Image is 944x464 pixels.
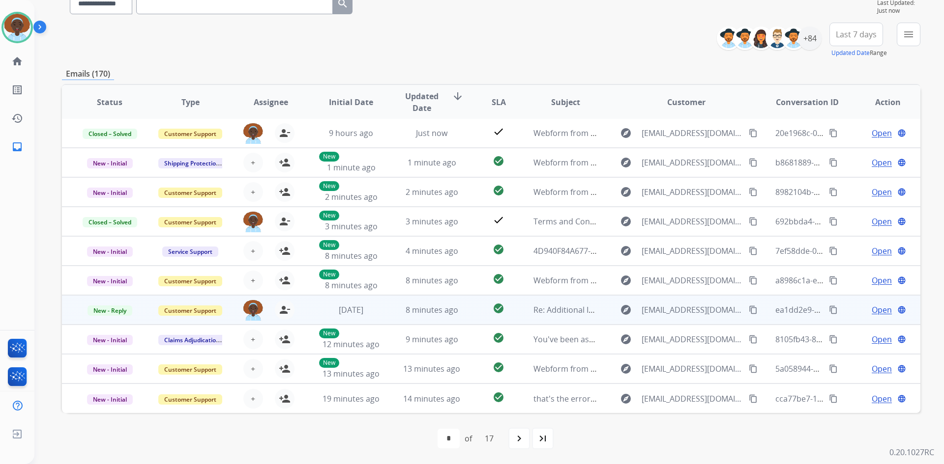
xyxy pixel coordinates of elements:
span: New - Initial [87,246,133,257]
span: Open [872,304,892,316]
span: [EMAIL_ADDRESS][DOMAIN_NAME] [642,393,743,405]
mat-icon: language [897,394,906,403]
mat-icon: content_copy [829,246,838,255]
mat-icon: language [897,217,906,226]
mat-icon: explore [620,245,632,257]
span: + [251,245,255,257]
mat-icon: person_remove [279,304,291,316]
span: a8986c1a-ebd2-454c-9954-41de341260a9 [775,275,927,286]
mat-icon: explore [620,274,632,286]
span: ea1dd2e9-405e-4c01-b1ab-a4a7571a40ee [775,304,928,315]
mat-icon: check_circle [493,273,504,285]
mat-icon: person_add [279,245,291,257]
mat-icon: person_add [279,157,291,168]
p: 0.20.1027RC [889,446,934,458]
span: New - Initial [87,276,133,286]
mat-icon: content_copy [829,305,838,314]
span: Initial Date [329,96,373,108]
mat-icon: last_page [537,433,549,444]
p: Emails (170) [62,68,114,80]
mat-icon: content_copy [829,188,838,196]
mat-icon: language [897,364,906,373]
span: New - Initial [87,158,133,168]
span: Open [872,186,892,198]
span: Just now [877,7,920,15]
mat-icon: explore [620,216,632,227]
span: Subject [551,96,580,108]
span: 7ef58dde-05ec-403d-a155-af3b2b58e17f [775,246,923,256]
mat-icon: check_circle [493,244,504,255]
span: Re: Additional Information Needed [533,304,662,315]
mat-icon: explore [620,304,632,316]
span: [EMAIL_ADDRESS][DOMAIN_NAME] [642,274,743,286]
mat-icon: person_add [279,274,291,286]
mat-icon: explore [620,393,632,405]
span: [EMAIL_ADDRESS][DOMAIN_NAME] [642,363,743,375]
button: + [243,182,263,202]
mat-icon: content_copy [749,305,758,314]
mat-icon: content_copy [749,129,758,137]
span: Webform from [EMAIL_ADDRESS][DOMAIN_NAME] on [DATE] [533,275,756,286]
span: Updated Date [400,90,444,114]
span: + [251,186,255,198]
span: 8 minutes ago [406,275,458,286]
button: Last 7 days [829,23,883,46]
mat-icon: person_remove [279,127,291,139]
span: [EMAIL_ADDRESS][DOMAIN_NAME] [642,245,743,257]
span: Assignee [254,96,288,108]
span: Customer Support [158,305,222,316]
mat-icon: content_copy [829,217,838,226]
span: New - Initial [87,335,133,345]
span: 1 minute ago [327,162,376,173]
span: Just now [416,128,447,138]
span: 9 hours ago [329,128,373,138]
mat-icon: explore [620,127,632,139]
img: agent-avatar [243,300,263,321]
span: [EMAIL_ADDRESS][DOMAIN_NAME] [642,216,743,227]
span: 5a058944-991d-487d-a580-36272e7dcc22 [775,363,927,374]
mat-icon: history [11,112,23,124]
mat-icon: content_copy [829,276,838,285]
mat-icon: inbox [11,141,23,153]
p: New [319,270,339,279]
span: Open [872,333,892,345]
mat-icon: menu [903,28,914,40]
button: + [243,271,263,290]
span: 12 minutes ago [323,339,380,350]
p: New [319,240,339,250]
mat-icon: home [11,55,23,67]
span: Open [872,393,892,405]
span: Customer Support [158,364,222,375]
mat-icon: language [897,188,906,196]
mat-icon: content_copy [749,335,758,344]
span: Conversation ID [776,96,839,108]
div: 17 [477,429,501,448]
span: Type [181,96,200,108]
p: New [319,152,339,162]
span: Customer Support [158,217,222,227]
mat-icon: check_circle [493,332,504,344]
mat-icon: arrow_downward [452,90,464,102]
span: Open [872,363,892,375]
mat-icon: content_copy [749,188,758,196]
mat-icon: content_copy [749,276,758,285]
span: 20e1968c-0714-4393-8dac-90b86346cb3e [775,128,927,138]
span: Customer Support [158,188,222,198]
span: Webform from [EMAIL_ADDRESS][DOMAIN_NAME] on [DATE] [533,157,756,168]
mat-icon: language [897,158,906,167]
span: 8105fb43-869f-446d-ac9f-08f32ad2e90b [775,334,920,345]
mat-icon: check_circle [493,302,504,314]
div: +84 [798,27,822,50]
span: Webform from [EMAIL_ADDRESS][DOMAIN_NAME] on [DATE] [533,187,756,197]
span: + [251,274,255,286]
mat-icon: content_copy [749,158,758,167]
mat-icon: person_add [279,333,291,345]
span: 13 minutes ago [323,368,380,379]
span: Customer Support [158,276,222,286]
button: + [243,153,263,172]
mat-icon: check_circle [493,185,504,196]
mat-icon: content_copy [829,335,838,344]
mat-icon: check [493,214,504,226]
div: of [465,433,472,444]
span: Last 7 days [836,32,877,36]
